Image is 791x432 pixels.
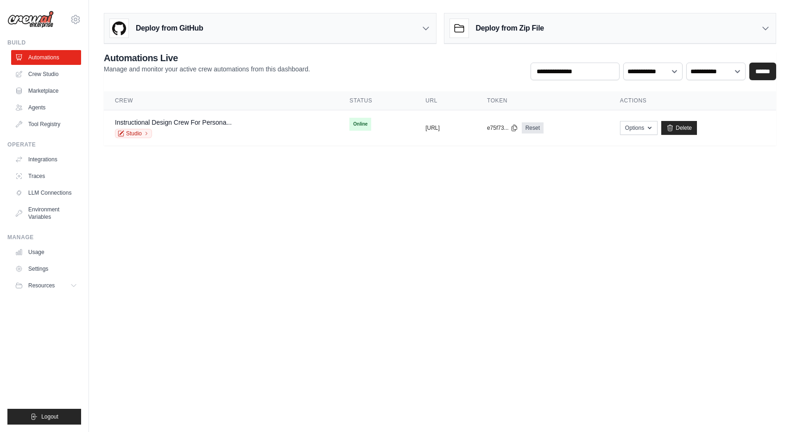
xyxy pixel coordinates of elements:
a: Automations [11,50,81,65]
a: Integrations [11,152,81,167]
span: Online [349,118,371,131]
th: Status [338,91,414,110]
h2: Automations Live [104,51,310,64]
th: Token [476,91,609,110]
a: Delete [661,121,697,135]
a: Usage [11,245,81,260]
h3: Deploy from Zip File [476,23,544,34]
img: Logo [7,11,54,28]
button: e75f73... [487,124,518,132]
th: Actions [609,91,776,110]
a: Marketplace [11,83,81,98]
img: GitHub Logo [110,19,128,38]
a: LLM Connections [11,185,81,200]
a: Crew Studio [11,67,81,82]
button: Logout [7,409,81,425]
a: Traces [11,169,81,184]
button: Options [620,121,658,135]
a: Reset [522,122,544,133]
button: Resources [11,278,81,293]
span: Logout [41,413,58,420]
a: Tool Registry [11,117,81,132]
a: Environment Variables [11,202,81,224]
span: Resources [28,282,55,289]
a: Instructional Design Crew For Persona... [115,119,232,126]
th: Crew [104,91,338,110]
h3: Deploy from GitHub [136,23,203,34]
p: Manage and monitor your active crew automations from this dashboard. [104,64,310,74]
th: URL [414,91,476,110]
a: Settings [11,261,81,276]
div: Build [7,39,81,46]
a: Agents [11,100,81,115]
div: Manage [7,234,81,241]
div: Operate [7,141,81,148]
a: Studio [115,129,152,138]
